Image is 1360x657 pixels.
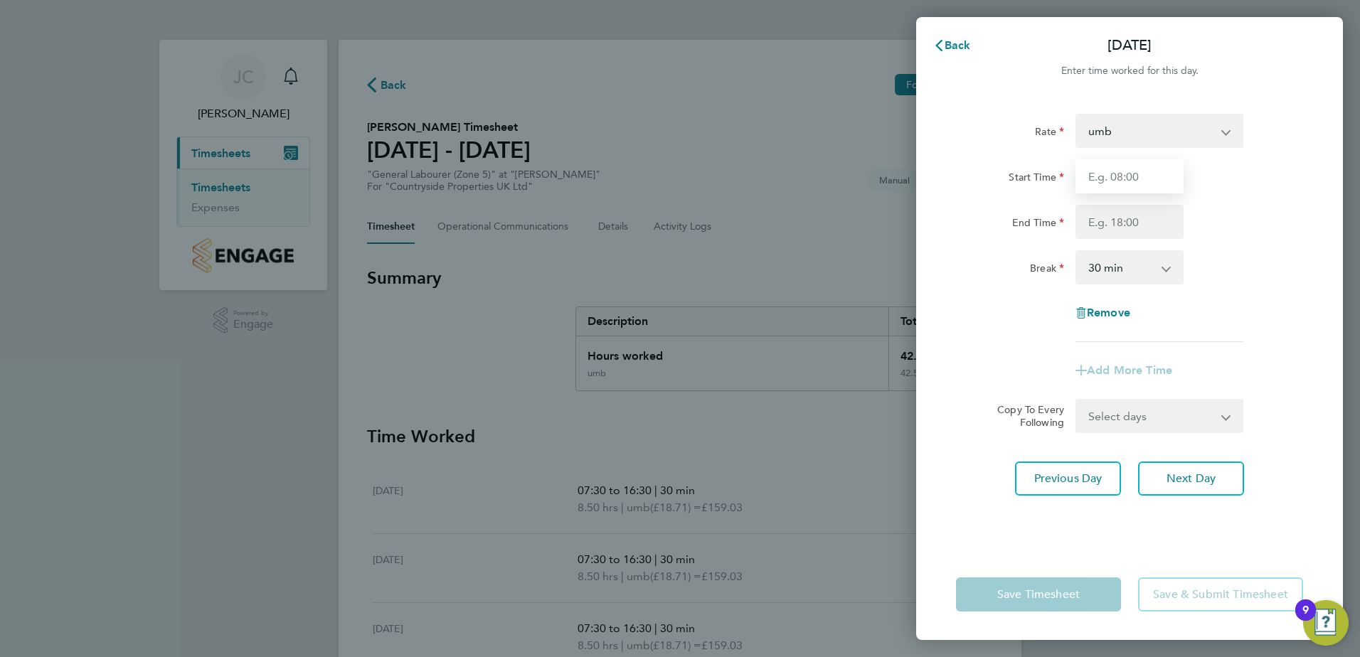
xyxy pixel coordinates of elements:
button: Next Day [1138,461,1244,496]
span: Back [945,38,971,52]
button: Back [919,31,985,60]
input: E.g. 08:00 [1075,159,1184,193]
label: Copy To Every Following [986,403,1064,429]
span: Previous Day [1034,471,1103,486]
label: End Time [1012,216,1064,233]
span: Remove [1087,306,1130,319]
div: 9 [1302,610,1309,629]
button: Remove [1075,307,1130,319]
p: [DATE] [1107,36,1152,55]
button: Open Resource Center, 9 new notifications [1303,600,1349,646]
button: Previous Day [1015,461,1121,496]
div: Enter time worked for this day. [916,63,1343,80]
span: Next Day [1167,471,1216,486]
label: Rate [1035,125,1064,142]
label: Break [1030,262,1064,279]
input: E.g. 18:00 [1075,205,1184,239]
label: Start Time [1009,171,1064,188]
